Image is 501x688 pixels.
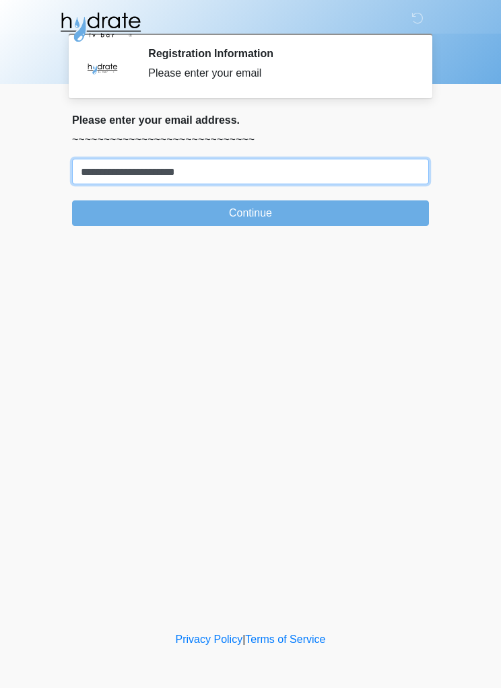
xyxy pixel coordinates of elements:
[72,114,429,126] h2: Please enter your email address.
[176,634,243,645] a: Privacy Policy
[245,634,325,645] a: Terms of Service
[242,634,245,645] a: |
[82,47,123,87] img: Agent Avatar
[72,200,429,226] button: Continue
[72,132,429,148] p: ~~~~~~~~~~~~~~~~~~~~~~~~~~~~~
[148,65,409,81] div: Please enter your email
[59,10,142,44] img: Hydrate IV Bar - Glendale Logo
